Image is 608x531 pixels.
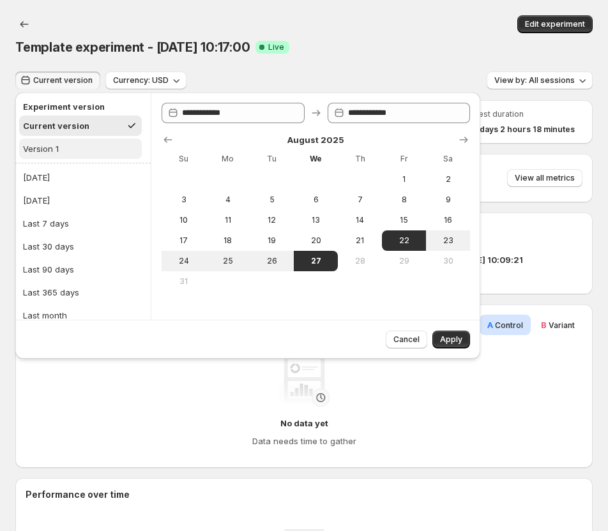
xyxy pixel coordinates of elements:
span: 1 [387,174,421,184]
h4: No data yet [280,417,328,430]
span: 24 [167,256,201,266]
div: Current version [23,119,89,132]
button: Last 90 days [19,259,147,280]
button: Tuesday August 12 2025 [250,210,294,230]
button: Thursday August 7 2025 [338,190,382,210]
span: View all metrics [515,173,575,183]
th: Thursday [338,149,382,169]
div: Last month [23,309,67,322]
h4: Data needs time to gather [252,435,356,447]
span: 22 [387,236,421,246]
span: We [299,154,333,164]
span: Live [268,42,284,52]
span: 29 [387,256,421,266]
span: 2 [431,174,465,184]
button: [DATE] [19,167,147,188]
span: Current version [33,75,93,86]
h2: Experiment version [23,100,138,113]
button: Sunday August 31 2025 [162,271,206,292]
button: Thursday August 21 2025 [338,230,382,251]
button: Wednesday August 20 2025 [294,230,338,251]
button: Wednesday August 13 2025 [294,210,338,230]
button: Last 7 days [19,213,147,234]
button: Sunday August 17 2025 [162,230,206,251]
span: Cancel [393,334,420,345]
span: 19 [255,236,289,246]
button: Tuesday August 5 2025 [250,190,294,210]
span: 6 [299,195,333,205]
button: Cancel [386,331,427,348]
button: Back [15,15,33,33]
span: Mo [211,154,245,164]
span: Fr [387,154,421,164]
div: [DATE] [23,171,50,184]
button: Last 365 days [19,282,147,303]
button: Tuesday August 26 2025 [250,251,294,271]
button: Thursday August 28 2025 [338,251,382,271]
span: 12 [255,215,289,225]
div: Last 90 days [23,263,74,276]
button: Apply [432,331,470,348]
span: Currency: USD [113,75,169,86]
a: Test duration5 days 2 hours 18 minutes [473,108,575,136]
th: Monday [206,149,250,169]
span: 5 days 2 hours 18 minutes [473,124,575,135]
span: A [487,320,493,330]
span: Variant [549,320,575,330]
button: End of range Today Wednesday August 27 2025 [294,251,338,271]
span: Th [343,154,377,164]
span: 10 [167,215,201,225]
button: Monday August 18 2025 [206,230,250,251]
span: 18 [211,236,245,246]
button: Tuesday August 19 2025 [250,230,294,251]
button: Currency: USD [105,71,186,89]
button: Monday August 25 2025 [206,251,250,271]
button: View by: All sessions [487,71,593,89]
th: Wednesday [294,149,338,169]
span: 16 [431,215,465,225]
button: Monday August 11 2025 [206,210,250,230]
span: 17 [167,236,201,246]
span: 7 [343,195,377,205]
button: Saturday August 16 2025 [426,210,470,230]
span: 15 [387,215,421,225]
span: Apply [440,334,462,345]
th: Saturday [426,149,470,169]
button: Current version [19,116,142,136]
span: 26 [255,256,289,266]
button: Saturday August 2 2025 [426,169,470,190]
button: Friday August 8 2025 [382,190,426,210]
span: 3 [167,195,201,205]
div: [DATE] [23,194,50,207]
button: Current version [15,71,100,89]
img: No data yet [278,355,330,407]
button: Sunday August 10 2025 [162,210,206,230]
button: View all metrics [507,169,582,187]
button: Wednesday August 6 2025 [294,190,338,210]
button: Edit experiment [517,15,593,33]
span: 21 [343,236,377,246]
span: 9 [431,195,465,205]
th: Sunday [162,149,206,169]
span: 25 [211,256,245,266]
div: Last 365 days [23,286,79,299]
span: 28 [343,256,377,266]
span: 4 [211,195,245,205]
span: Edit experiment [525,19,585,29]
button: Last 30 days [19,236,147,257]
span: Sa [431,154,465,164]
span: 23 [431,236,465,246]
button: Thursday August 14 2025 [338,210,382,230]
span: 5 [255,195,289,205]
span: 8 [387,195,421,205]
button: Last month [19,305,147,325]
th: Tuesday [250,149,294,169]
span: 20 [299,236,333,246]
span: Control [495,320,523,330]
button: Show next month, September 2025 [455,131,473,149]
span: View by: All sessions [494,75,575,86]
span: 31 [167,276,201,287]
span: Tu [255,154,289,164]
span: 30 [431,256,465,266]
span: B [541,320,547,330]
